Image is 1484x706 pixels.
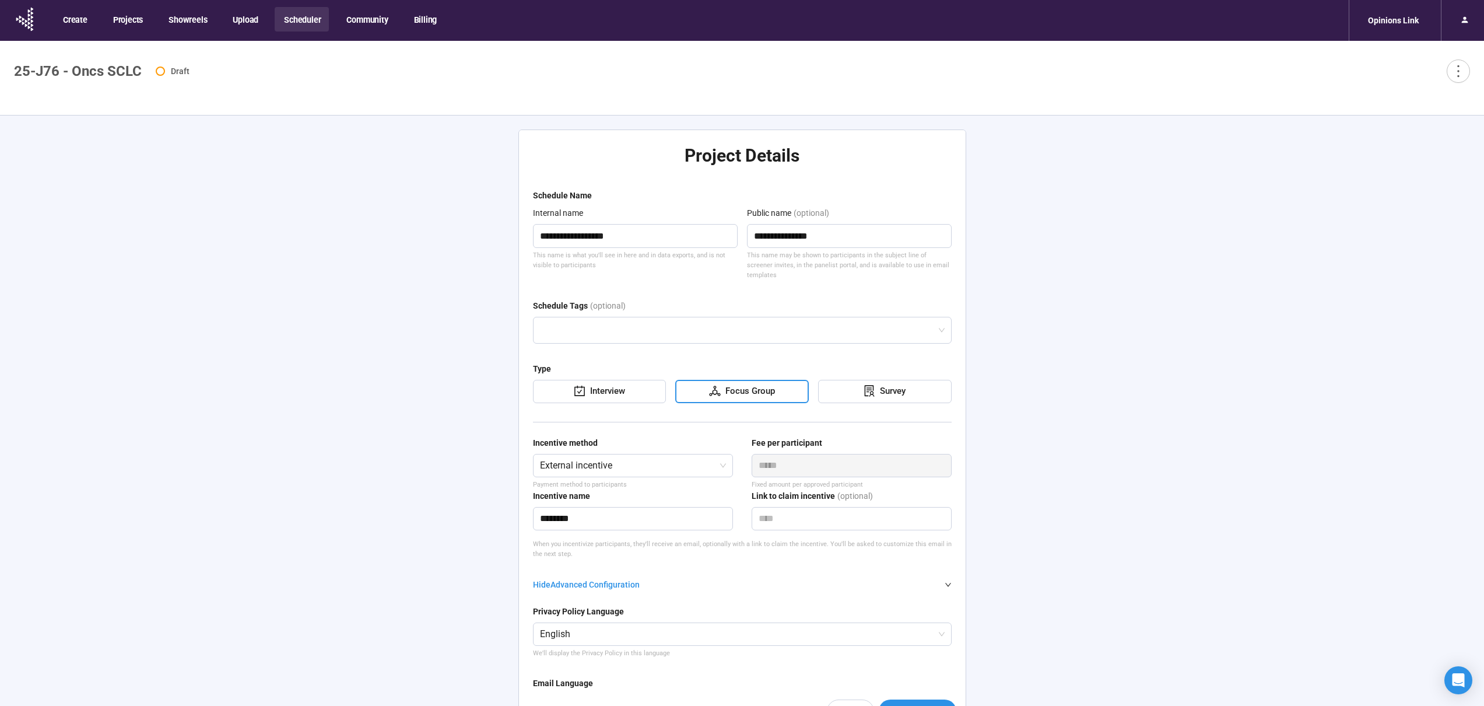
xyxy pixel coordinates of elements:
[709,385,721,397] span: deployment-unit
[533,250,738,271] div: This name is what you'll see in here and in data exports, and is not visible to participants
[540,623,945,645] span: English
[533,189,592,202] div: Schedule Name
[585,385,625,399] div: Interview
[533,578,952,591] div: HideAdvanced Configuration
[405,7,445,32] button: Billing
[1450,63,1466,79] span: more
[533,207,583,219] div: Internal name
[275,7,329,32] button: Scheduler
[945,581,952,588] span: right
[747,207,791,219] div: Public name
[223,7,266,32] button: Upload
[104,7,151,32] button: Projects
[837,490,873,507] div: (optional)
[54,7,96,32] button: Create
[159,7,215,32] button: Showreels
[533,490,590,502] div: Incentive name
[1444,666,1472,694] div: Open Intercom Messenger
[590,299,626,317] div: (optional)
[533,362,551,375] div: Type
[747,250,952,281] div: This name may be shown to participants in the subject line of screener invites, in the panelist p...
[875,385,906,399] div: Survey
[533,605,624,618] div: Privacy Policy Language
[533,539,952,560] p: When you incentivize participants, they'll receive an email, optionally with a link to claim the ...
[794,207,829,224] div: (optional)
[752,490,835,502] div: Link to claim incentive
[14,63,142,79] h1: 25-J76 - Oncs SCLC
[864,385,875,397] span: solution
[337,7,396,32] button: Community
[171,67,190,76] span: Draft
[1361,9,1426,32] div: Opinions Link
[533,677,593,690] div: Email Language
[721,385,775,399] div: Focus Group
[533,648,952,658] div: We'll display the Privacy Policy in this language
[1447,60,1470,83] button: more
[533,299,588,312] div: Schedule Tags
[752,480,952,490] div: Fixed amount per approved participant
[533,436,598,449] div: Incentive method
[533,578,938,591] div: Hide Advanced Configuration
[533,480,733,490] p: Payment method to participants
[533,145,952,167] h2: Project Details
[574,385,585,397] span: carry-out
[540,455,726,477] span: External incentive
[752,436,822,449] div: Fee per participant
